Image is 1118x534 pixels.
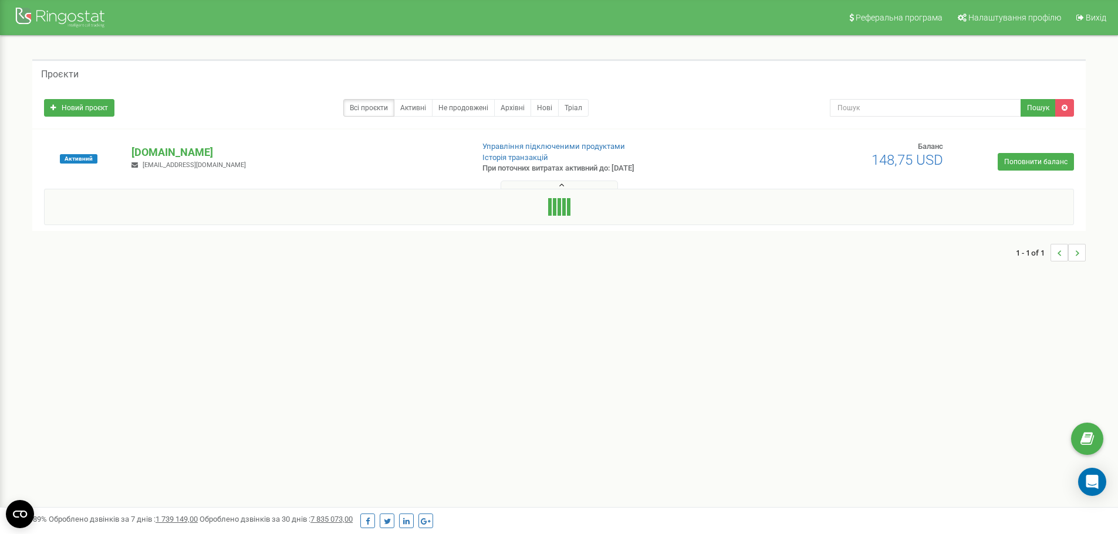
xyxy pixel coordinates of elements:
span: Оброблено дзвінків за 30 днів : [200,515,353,523]
span: Баланс [918,142,943,151]
p: [DOMAIN_NAME] [131,145,463,160]
span: Оброблено дзвінків за 7 днів : [49,515,198,523]
u: 7 835 073,00 [310,515,353,523]
span: Налаштування профілю [968,13,1061,22]
span: Вихід [1086,13,1106,22]
span: Реферальна програма [856,13,943,22]
h5: Проєкти [41,69,79,80]
a: Активні [394,99,433,117]
button: Пошук [1021,99,1056,117]
span: 1 - 1 of 1 [1016,244,1051,261]
span: [EMAIL_ADDRESS][DOMAIN_NAME] [143,161,246,169]
u: 1 739 149,00 [156,515,198,523]
a: Історія транзакцій [482,153,548,162]
a: Не продовжені [432,99,495,117]
nav: ... [1016,232,1086,273]
a: Архівні [494,99,531,117]
a: Новий проєкт [44,99,114,117]
a: Тріал [558,99,589,117]
div: Open Intercom Messenger [1078,468,1106,496]
p: При поточних витратах активний до: [DATE] [482,163,727,174]
input: Пошук [830,99,1021,117]
span: Активний [60,154,97,164]
button: Open CMP widget [6,500,34,528]
span: 148,75 USD [872,152,943,168]
a: Поповнити баланс [998,153,1074,171]
a: Нові [531,99,559,117]
a: Всі проєкти [343,99,394,117]
a: Управління підключеними продуктами [482,142,625,151]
